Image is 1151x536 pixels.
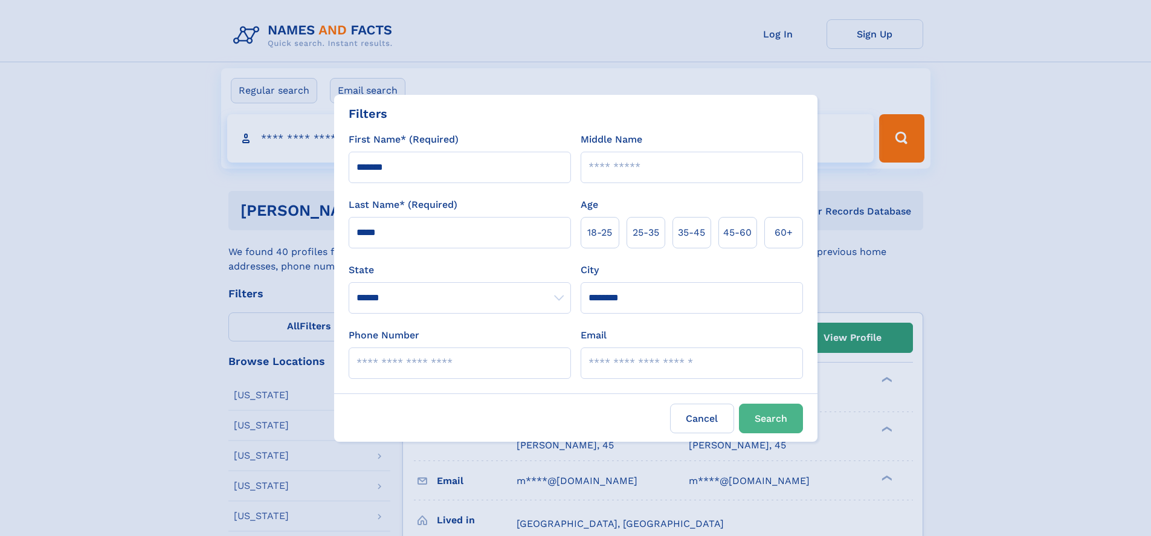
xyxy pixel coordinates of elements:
[723,225,752,240] span: 45‑60
[349,263,571,277] label: State
[581,198,598,212] label: Age
[349,198,457,212] label: Last Name* (Required)
[678,225,705,240] span: 35‑45
[349,328,419,343] label: Phone Number
[581,328,607,343] label: Email
[349,105,387,123] div: Filters
[739,404,803,433] button: Search
[670,404,734,433] label: Cancel
[587,225,612,240] span: 18‑25
[633,225,659,240] span: 25‑35
[349,132,459,147] label: First Name* (Required)
[581,263,599,277] label: City
[775,225,793,240] span: 60+
[581,132,642,147] label: Middle Name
